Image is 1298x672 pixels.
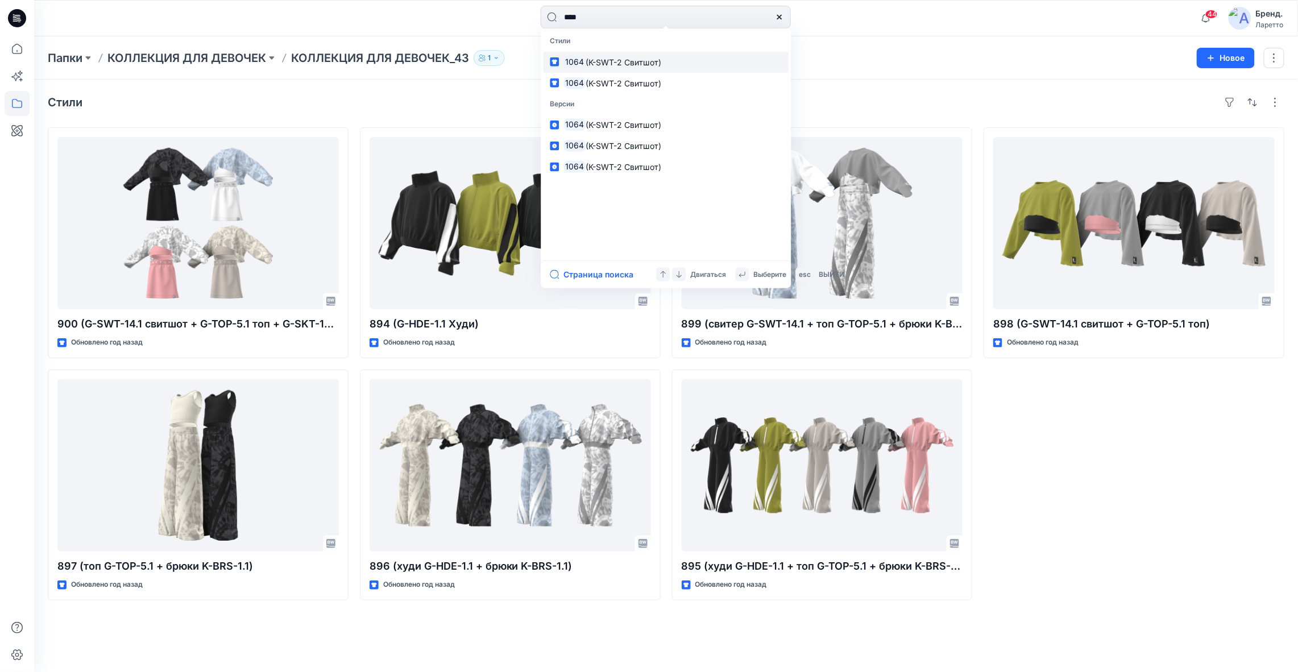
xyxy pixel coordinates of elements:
[1256,9,1283,18] ya-tr-span: Бренд.
[48,51,82,65] ya-tr-span: Папки
[107,50,266,66] a: КОЛЛЕКЦИЯ ДЛЯ ДЕВОЧЕК
[586,78,661,88] span: (K-SWT-2 Свитшот)
[488,52,491,64] p: 1
[57,558,339,574] p: 897 (топ G-TOP-5.1 + брюки K-BRS-1.1)
[57,316,339,332] p: 900 (G-SWT-14.1 свитшот + G-TOP-5.1 топ + G-SKT-12.1 юбка)
[550,99,575,107] ya-tr-span: Версии
[544,72,789,93] a: 1064(K-SWT-2 Свитшот)
[370,316,651,332] p: 894 (G-HDE-1.1 Худи)
[586,57,661,67] ya-tr-span: (K-SWT-2 Свитшот)
[564,139,586,152] mark: 1064
[1007,337,1079,349] p: Обновлено год назад
[993,137,1275,309] a: 898 (G-SWT-14.1 свитшот + G-TOP-5.1 топ)
[474,50,505,66] button: 1
[564,160,586,173] mark: 1064
[1229,7,1251,30] img: аватар
[565,57,584,67] ya-tr-span: 1064
[682,379,963,551] a: 895 (худи G-HDE-1.1 + топ G-TOP-5.1 + брюки K-BRS-1.1)
[819,269,845,278] ya-tr-span: ВЫЙТИ
[564,76,586,89] mark: 1064
[291,51,469,65] ya-tr-span: КОЛЛЕКЦИЯ ДЛЯ ДЕВОЧЕК_43
[71,579,143,591] p: Обновлено год назад
[383,337,455,349] p: Обновлено год назад
[691,269,727,278] ya-tr-span: Двигаться
[586,141,661,151] span: (K-SWT-2 Свитшот)
[57,379,339,551] a: 897 (топ G-TOP-5.1 + брюки K-BRS-1.1)
[107,51,266,65] ya-tr-span: КОЛЛЕКЦИЯ ДЛЯ ДЕВОЧЕК
[754,269,787,278] ya-tr-span: Выберите
[370,379,651,551] a: 896 (худи G-HDE-1.1 + брюки K-BRS-1.1)
[682,560,967,572] ya-tr-span: 895 (худи G-HDE-1.1 + топ G-TOP-5.1 + брюки K-BRS-1.1)
[695,579,767,591] p: Обновлено год назад
[370,558,651,574] p: 896 (худи G-HDE-1.1 + брюки K-BRS-1.1)
[48,96,82,109] ya-tr-span: Стили
[564,118,586,131] mark: 1064
[586,162,661,172] span: (K-SWT-2 Свитшот)
[993,318,1210,330] ya-tr-span: 898 (G-SWT-14.1 свитшот + G-TOP-5.1 топ)
[370,137,651,309] a: 894 (G-HDE-1.1 Худи)
[682,316,963,332] p: 899 (свитер G-SWT-14.1 + топ G-TOP-5.1 + брюки K-BRS-1.1)
[57,137,339,309] a: 900 (G-SWT-14.1 свитшот + G-TOP-5.1 топ + G-SKT-12.1 юбка)
[544,135,789,156] a: 1064(K-SWT-2 Свитшот)
[564,268,634,281] ya-tr-span: Страница поиска
[1256,20,1284,29] ya-tr-span: Ларетто
[550,36,571,45] ya-tr-span: Стили
[550,268,634,281] button: Страница поиска
[544,156,789,177] a: 1064(K-SWT-2 Свитшот)
[695,337,767,349] p: Обновлено год назад
[1205,10,1218,19] span: 44
[799,269,811,278] ya-tr-span: esc
[48,50,82,66] a: Папки
[1197,48,1255,68] button: Новое
[71,338,143,346] ya-tr-span: Обновлено год назад
[544,114,789,135] a: 1064(K-SWT-2 Свитшот)
[383,579,455,591] p: Обновлено год назад
[586,120,661,130] span: (K-SWT-2 Свитшот)
[682,137,963,309] a: 899 (свитер G-SWT-14.1 + топ G-TOP-5.1 + брюки K-BRS-1.1)
[544,51,789,72] a: 1064(K-SWT-2 Свитшот)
